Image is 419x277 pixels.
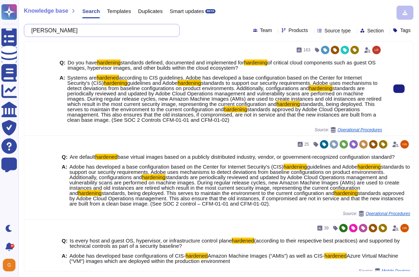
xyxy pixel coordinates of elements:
span: standards to support our security requirements. Adobe uses mechanisms to detect deviations from b... [69,164,410,180]
span: Source: [359,268,410,274]
span: Source: [343,211,410,216]
span: standards, being deployed. This serves to maintain the environment to the current configuration and [67,101,374,112]
mark: hardening [178,80,201,86]
b: A: [62,253,67,264]
mark: hardened [97,75,119,81]
input: Search a question or template... [28,24,172,37]
mark: hardening [244,59,267,65]
img: user [400,140,409,149]
mark: hardened [186,253,208,259]
span: Is every host and guest OS, hypervisor, or infrastructure control plane [70,238,232,244]
span: Smart updates [170,8,204,14]
mark: hardening [104,80,127,86]
span: Search [82,8,100,14]
b: Q: [59,60,65,70]
mark: hardening [142,174,166,180]
span: Operational Procedures [337,128,382,132]
span: guidelines and Adobe [127,80,178,86]
span: Duplicates [138,8,163,14]
span: Azure Virtual Machine (“VM”) images which are deployed within the production environment [69,253,398,264]
mark: hardened [95,154,117,160]
span: 25 [304,142,309,146]
span: Tags [400,28,411,33]
mark: hardening [357,164,381,170]
span: Amazon Machine Images (“AMIs”) as well as CIS- [208,253,324,259]
span: Source type [324,28,351,33]
span: standards defined, documented and implemented for [121,59,244,65]
mark: hardened [232,238,254,244]
mark: hardening [97,59,121,65]
mark: hardening [334,190,358,196]
span: Source: [315,127,382,133]
img: user [3,259,15,271]
button: user [1,257,20,273]
mark: hardened [324,253,347,259]
span: (according to their respective best practices) and supported by technical controls as part of a s... [70,238,400,249]
span: Section [367,28,384,33]
mark: hardening [224,106,247,112]
span: base virtual images based on a publicly distributed industry, vendor, or government-recognized co... [117,154,395,160]
span: standards to support our security requirements. Adobe uses mechanisms to detect deviations from b... [67,80,378,91]
span: Knowledge base [24,8,68,14]
span: 163 [303,48,310,52]
b: Q: [62,154,68,159]
mark: hardening [284,164,307,170]
span: according to CIS guidelines. Adobe has developed a base configuration based on the Center for Int... [67,75,362,86]
span: Systems are [67,75,96,81]
span: Adobe has developed base configurations of CIS- [69,253,185,259]
span: Operational Procedures [366,212,410,216]
mark: hardening [78,190,102,196]
span: Do you have [67,59,97,65]
span: Are default [70,154,95,160]
span: Mobile Devices [382,269,410,273]
span: Templates [107,8,131,14]
div: 9+ [10,244,14,248]
span: Products [289,28,308,33]
span: of critical cloud components such as guest OS images, hypervisor images, and other builds within ... [67,59,375,71]
span: 39 [324,226,329,230]
mark: hardening [277,101,300,107]
b: A: [62,164,67,206]
div: BETA [205,9,215,13]
mark: hardening [309,85,333,91]
span: standards are periodically reviewed and updated by Adobe Cloud Operations management and vulnerab... [69,174,399,196]
b: A: [59,75,65,122]
span: guidelines and Adobe [307,164,357,170]
span: standards, being deployed. This serves to maintain the environment to the current configuration and [102,190,334,196]
img: user [400,224,409,232]
span: standards are periodically reviewed and updated by Adobe Cloud Operations management and vulnerab... [67,85,381,107]
span: standards approved by Adobe Cloud Operations management. This also ensures that the old instances... [67,106,376,123]
b: Q: [62,238,68,248]
span: Team [260,28,272,33]
span: standards approved by Adobe Cloud Operations management. This also ensure that the old instances,... [69,190,404,207]
span: Adobe has developed a base configuration based on the Center for Internet Security's (CIS) [69,164,283,170]
img: user [372,46,381,54]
